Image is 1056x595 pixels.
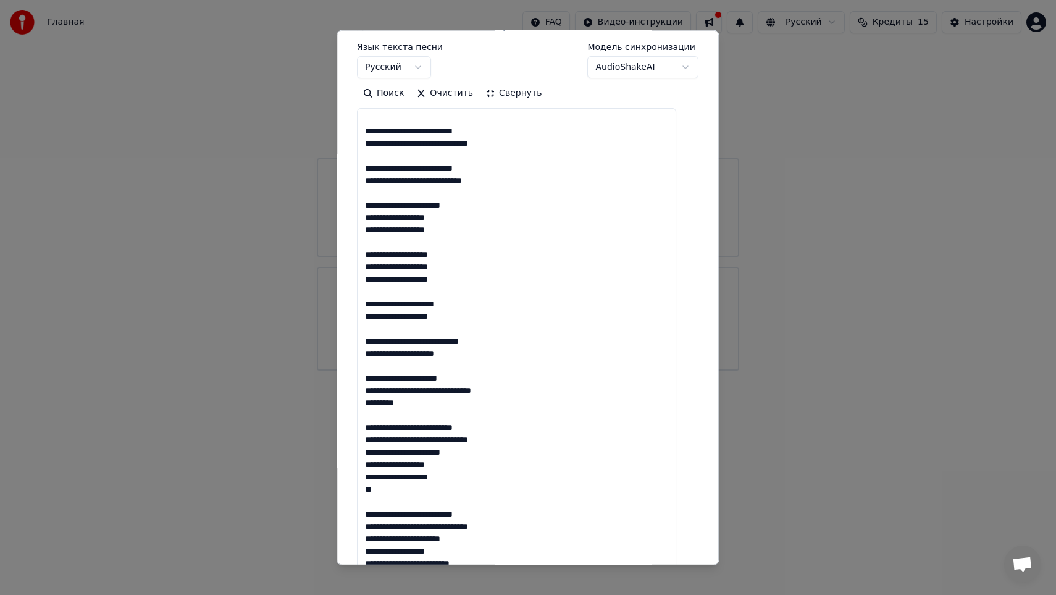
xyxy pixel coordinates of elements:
[411,83,480,103] button: Очистить
[479,83,548,103] button: Свернуть
[357,83,410,103] button: Поиск
[588,43,699,51] label: Модель синхронизации
[357,43,698,585] div: Текст песниДобавьте текст песни или выберите модель автотекста
[357,43,443,51] label: Язык текста песни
